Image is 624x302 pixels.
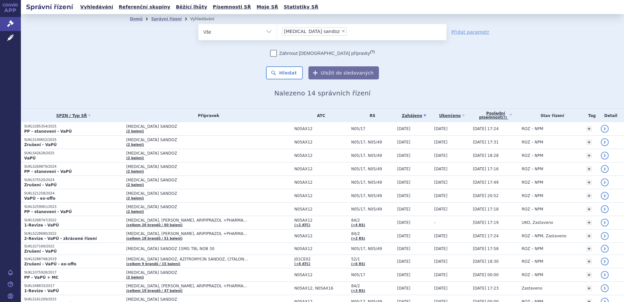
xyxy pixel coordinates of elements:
[294,257,348,261] span: J01CE02
[601,152,609,159] a: detail
[294,273,348,277] span: N05AX12
[397,220,411,225] span: [DATE]
[24,270,123,275] p: SUKLS375928/2017
[601,125,609,133] a: detail
[123,109,291,122] th: Přípravek
[601,165,609,173] a: detail
[294,286,348,291] span: N05AX12, N05AX16
[351,140,394,144] span: N05/17, N05/49
[522,180,543,185] span: ROZ – NPM
[126,164,289,169] span: [MEDICAL_DATA] SANDOZ
[349,27,352,35] input: [MEDICAL_DATA] sandoz
[351,284,394,288] span: 84/2
[434,153,447,158] span: [DATE]
[586,153,592,159] a: +
[601,271,609,279] a: detail
[126,183,144,187] a: (2 balení)
[351,207,394,211] span: N05/17, N05/49
[522,126,543,131] span: ROZ – NPM
[397,259,411,264] span: [DATE]
[473,273,499,277] span: [DATE] 00:00
[24,210,72,214] strong: PP - stanovení - VaPÚ
[522,140,543,144] span: ROZ – NPM
[24,257,123,261] p: SUKLS288748/2019
[522,259,543,264] span: ROZ – NPM
[586,126,592,132] a: +
[473,234,499,238] span: [DATE] 17:24
[24,205,123,209] p: SUKLS259061/2023
[473,193,499,198] span: [DATE] 20:52
[126,191,289,196] span: [MEDICAL_DATA] SANDOZ
[24,236,97,241] strong: 2-Revize - VaPÚ - zkrácené řízení
[24,156,36,160] strong: VaPÚ
[473,259,499,264] span: [DATE] 18:30
[473,153,499,158] span: [DATE] 18:28
[294,207,348,211] span: N05AX12
[522,286,542,291] span: Zastaveno
[351,167,394,171] span: N05/17, N05/49
[24,218,123,223] p: SUKLS268747/2022
[126,156,144,160] a: (2 balení)
[586,193,592,199] a: +
[24,143,57,147] strong: Zrušení - VaPÚ
[434,140,447,144] span: [DATE]
[126,237,183,240] a: (celkem 18 brandů / 51 balení)
[397,193,411,198] span: [DATE]
[24,262,76,266] strong: Zrušení - VaPÚ - ex-offo
[24,223,59,227] strong: 1-Revize - VaPÚ
[24,151,123,156] p: SUKLS42628/2025
[126,178,289,182] span: [MEDICAL_DATA] SANDOZ
[126,262,180,266] a: (celkem 9 brandů / 15 balení)
[397,246,411,251] span: [DATE]
[294,218,348,223] span: N05AX12
[397,153,411,158] span: [DATE]
[282,3,320,11] a: Statistiky SŘ
[473,207,499,211] span: [DATE] 17:18
[294,223,310,227] a: (+2 ATC)
[351,218,394,223] span: 84/2
[397,140,411,144] span: [DATE]
[24,138,123,142] p: SUKLS140652/2025
[126,138,289,142] span: [MEDICAL_DATA] SANDOZ
[601,205,609,213] a: detail
[583,109,598,122] th: Tag
[522,246,543,251] span: ROZ – NPM
[24,231,123,236] p: SUKLS228680/2022
[586,272,592,278] a: +
[351,289,365,293] a: (+3 RS)
[294,153,348,158] span: N05AX12
[434,259,447,264] span: [DATE]
[434,220,435,225] span: -
[24,297,123,302] p: SUKLS161209/2015
[126,246,289,251] span: [MEDICAL_DATA] SANDOZ 15MG TBL NOB 30
[586,233,592,239] a: +
[291,109,348,122] th: ATC
[211,3,253,11] a: Písemnosti SŘ
[522,153,543,158] span: ROZ – NPM
[473,167,499,171] span: [DATE] 17:16
[601,219,609,226] a: detail
[522,220,553,225] span: UKO, Zastaveno
[126,270,289,275] span: [MEDICAL_DATA] SANDOZ
[473,220,499,225] span: [DATE] 17:19
[586,285,592,291] a: +
[397,167,411,171] span: [DATE]
[601,284,609,292] a: detail
[397,111,431,120] a: Zahájeno
[522,207,543,211] span: ROZ – NPM
[351,237,365,240] a: (+2 RS)
[126,297,289,302] span: [MEDICAL_DATA] SANDOZ
[294,167,348,171] span: N05AX12
[308,66,379,79] button: Uložit do sledovaných
[284,29,340,34] span: [MEDICAL_DATA] sandoz
[601,245,609,253] a: detail
[601,178,609,186] a: detail
[351,257,394,261] span: 52/1
[473,126,499,131] span: [DATE] 17:24
[294,246,348,251] span: N05AX12
[126,289,183,293] a: (celkem 19 brandů / 47 balení)
[24,124,123,129] p: SUKLS285354/2025
[351,246,394,251] span: N05/17, N05/49
[274,89,370,97] span: Nalezeno 14 správních řízení
[21,2,78,11] h2: Správní řízení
